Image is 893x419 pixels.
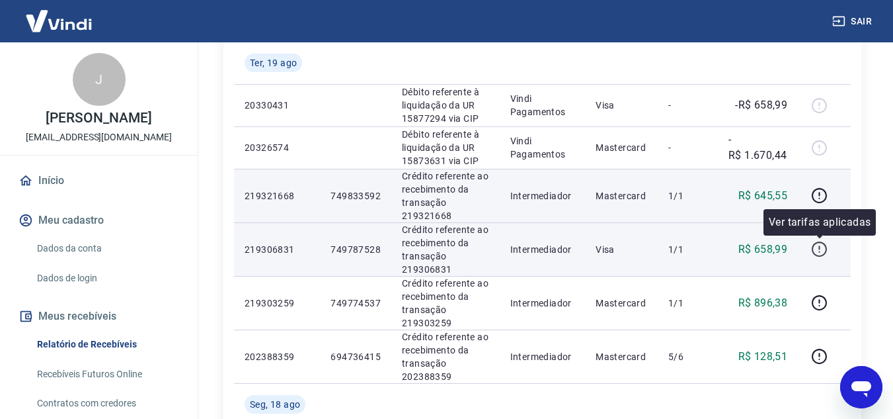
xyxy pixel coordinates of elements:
p: R$ 128,51 [738,349,788,365]
p: Intermediador [510,297,575,310]
p: Crédito referente ao recebimento da transação 202388359 [402,330,489,383]
p: 749833592 [330,189,381,203]
p: Vindi Pagamentos [510,92,575,118]
p: Intermediador [510,350,575,363]
a: Recebíveis Futuros Online [32,361,182,388]
p: 1/1 [668,297,707,310]
a: Contratos com credores [32,390,182,417]
p: 694736415 [330,350,381,363]
a: Dados da conta [32,235,182,262]
p: Intermediador [510,243,575,256]
p: 219321668 [245,189,309,203]
p: Mastercard [596,350,647,363]
p: 749774537 [330,297,381,310]
p: [PERSON_NAME] [46,111,151,125]
a: Relatório de Recebíveis [32,331,182,358]
p: R$ 658,99 [738,242,788,257]
p: Visa [596,243,647,256]
div: J [73,53,126,106]
p: Crédito referente ao recebimento da transação 219306831 [402,223,489,276]
p: 20330431 [245,99,309,112]
p: -R$ 1.670,44 [728,132,787,163]
p: 202388359 [245,350,309,363]
span: Ter, 19 ago [250,56,297,70]
p: Intermediador [510,189,575,203]
a: Início [16,166,182,195]
button: Sair [830,9,877,34]
p: 749787528 [330,243,381,256]
p: - [668,141,707,154]
p: Débito referente à liquidação da UR 15877294 via CIP [402,85,489,125]
p: 1/1 [668,189,707,203]
p: Débito referente à liquidação da UR 15873631 via CIP [402,128,489,167]
p: -R$ 658,99 [735,97,787,113]
a: Dados de login [32,265,182,292]
p: Mastercard [596,189,647,203]
span: Seg, 18 ago [250,398,300,411]
p: 219306831 [245,243,309,256]
p: R$ 896,38 [738,295,788,311]
p: - [668,99,707,112]
iframe: Botão para abrir a janela de mensagens [840,366,882,408]
p: Vindi Pagamentos [510,134,575,161]
p: Crédito referente ao recebimento da transação 219303259 [402,277,489,330]
p: 5/6 [668,350,707,363]
p: 1/1 [668,243,707,256]
p: [EMAIL_ADDRESS][DOMAIN_NAME] [26,130,172,144]
p: Visa [596,99,647,112]
p: Ver tarifas aplicadas [769,214,871,230]
p: 219303259 [245,297,309,310]
p: Crédito referente ao recebimento da transação 219321668 [402,169,489,222]
p: Mastercard [596,141,647,154]
button: Meu cadastro [16,206,182,235]
p: R$ 645,55 [738,188,788,204]
img: Vindi [16,1,102,41]
button: Meus recebíveis [16,302,182,331]
p: Mastercard [596,297,647,310]
p: 20326574 [245,141,309,154]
